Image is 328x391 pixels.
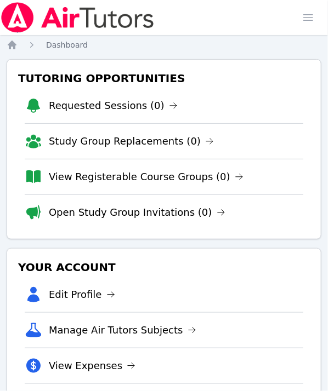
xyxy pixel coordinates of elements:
a: Open Study Group Invitations (0) [49,205,225,220]
a: View Registerable Course Groups (0) [49,169,244,185]
a: Requested Sessions (0) [49,98,178,113]
h3: Your Account [16,257,312,277]
a: Study Group Replacements (0) [49,134,214,149]
h3: Tutoring Opportunities [16,68,312,88]
nav: Breadcrumb [7,39,321,50]
a: Manage Air Tutors Subjects [49,323,196,338]
a: Edit Profile [49,287,115,302]
a: View Expenses [49,358,135,373]
span: Dashboard [46,41,88,49]
a: Dashboard [46,39,88,50]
